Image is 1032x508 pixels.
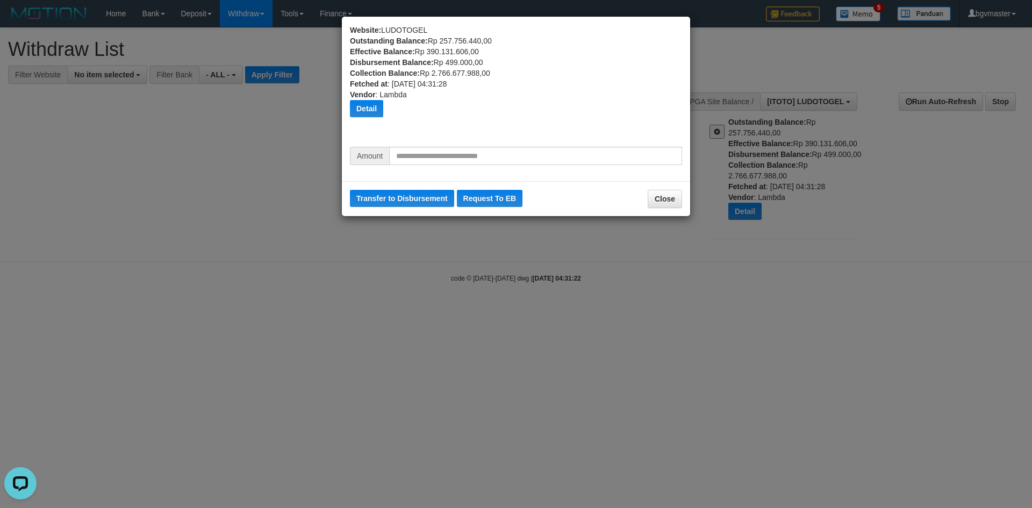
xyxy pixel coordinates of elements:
[350,37,428,45] b: Outstanding Balance:
[350,80,388,88] b: Fetched at
[350,58,434,67] b: Disbursement Balance:
[350,25,682,147] div: LUDOTOGEL Rp 257.756.440,00 Rp 390.131.606,00 Rp 499.000,00 Rp 2.766.677.988,00 : [DATE] 04:31:28...
[350,26,381,34] b: Website:
[4,4,37,37] button: Open LiveChat chat widget
[350,100,383,117] button: Detail
[457,190,523,207] button: Request To EB
[350,190,454,207] button: Transfer to Disbursement
[350,47,415,56] b: Effective Balance:
[350,90,375,99] b: Vendor
[648,190,682,208] button: Close
[350,69,420,77] b: Collection Balance:
[350,147,389,165] span: Amount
